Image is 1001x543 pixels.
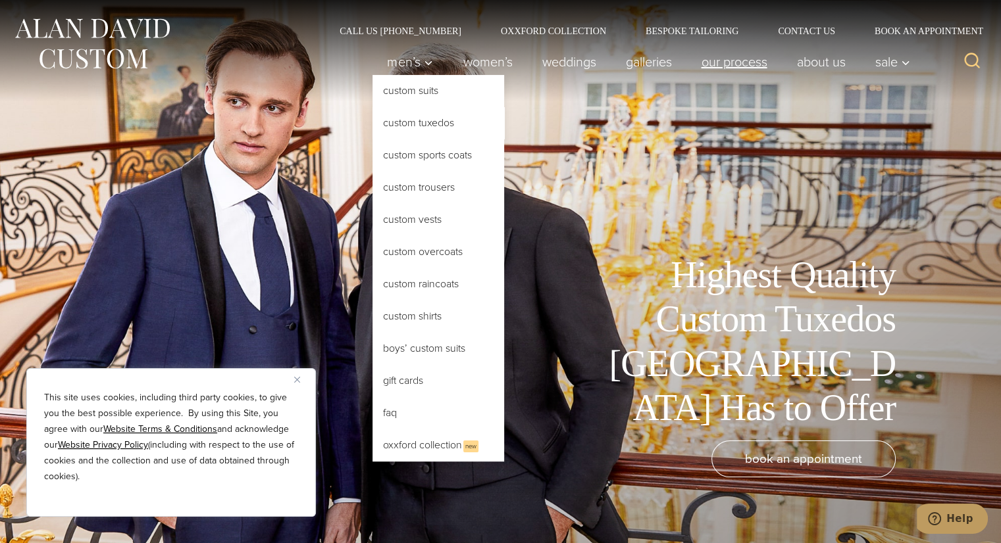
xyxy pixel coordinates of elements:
button: Sale sub menu toggle [860,49,917,75]
a: weddings [527,49,611,75]
a: Custom Shirts [372,300,504,332]
a: Website Privacy Policy [58,438,148,452]
a: Oxxford CollectionNew [372,429,504,461]
a: Oxxford Collection [481,26,626,35]
a: Custom Trousers [372,172,504,203]
button: View Search Form [956,46,988,78]
nav: Secondary Navigation [320,26,988,35]
a: book an appointment [711,440,896,477]
h1: Highest Quality Custom Tuxedos [GEOGRAPHIC_DATA] Has to Offer [600,253,896,430]
a: Custom Sports Coats [372,139,504,171]
a: Contact Us [758,26,855,35]
nav: Primary Navigation [372,49,917,75]
img: Close [294,377,300,383]
a: Website Terms & Conditions [103,422,217,436]
a: Galleries [611,49,686,75]
a: Custom Raincoats [372,268,504,300]
a: Boys’ Custom Suits [372,333,504,364]
a: Custom Suits [372,75,504,106]
a: Custom Vests [372,204,504,235]
a: Custom Tuxedos [372,107,504,139]
p: This site uses cookies, including third party cookies, to give you the best possible experience. ... [44,390,298,484]
a: Book an Appointment [855,26,988,35]
a: Custom Overcoats [372,236,504,268]
a: FAQ [372,397,504,429]
iframe: Opens a widget where you can chat to one of our agents [917,504,988,536]
button: Men’s sub menu toggle [372,49,448,75]
a: Call Us [PHONE_NUMBER] [320,26,481,35]
a: Our Process [686,49,782,75]
span: book an appointment [745,449,862,468]
a: Bespoke Tailoring [626,26,758,35]
span: New [463,440,478,452]
button: Close [294,371,310,387]
a: About Us [782,49,860,75]
img: Alan David Custom [13,14,171,73]
a: Women’s [448,49,527,75]
a: Gift Cards [372,365,504,396]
